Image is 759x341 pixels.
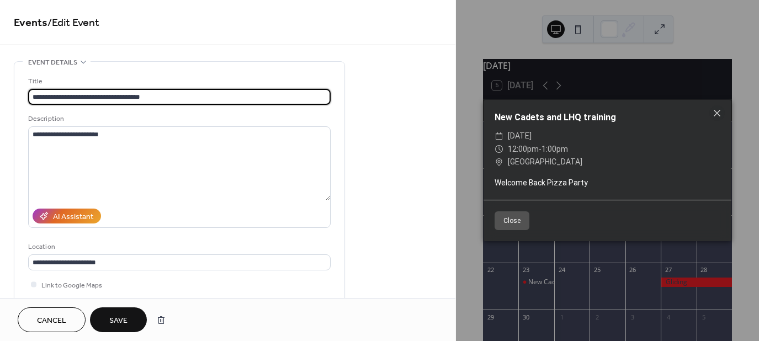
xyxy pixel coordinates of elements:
[542,145,568,153] span: 1:00pm
[508,145,539,153] span: 12:00pm
[539,145,542,153] span: -
[508,130,532,143] span: [DATE]
[14,12,47,34] a: Events
[495,130,503,143] div: ​
[28,113,328,125] div: Description
[495,143,503,156] div: ​
[28,57,77,68] span: Event details
[28,241,328,253] div: Location
[47,12,99,34] span: / Edit Event
[41,280,102,291] span: Link to Google Maps
[484,111,731,124] div: New Cadets and LHQ training
[28,76,328,87] div: Title
[495,211,529,230] button: Close
[484,177,731,189] div: Welcome Back Pizza Party
[18,307,86,332] button: Cancel
[109,315,128,327] span: Save
[53,211,93,223] div: AI Assistant
[33,209,101,223] button: AI Assistant
[495,156,503,169] div: ​
[90,307,147,332] button: Save
[37,315,66,327] span: Cancel
[508,156,582,169] span: [GEOGRAPHIC_DATA]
